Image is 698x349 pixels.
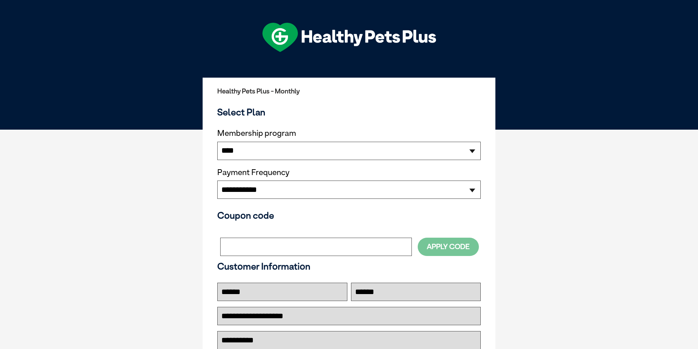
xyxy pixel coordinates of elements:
h3: Select Plan [217,107,481,118]
button: Apply Code [418,238,479,256]
img: hpp-logo-landscape-green-white.png [262,23,436,52]
label: Membership program [217,129,481,138]
h2: Healthy Pets Plus - Monthly [217,88,481,95]
h3: Coupon code [217,210,481,221]
h3: Customer Information [217,261,481,272]
label: Payment Frequency [217,168,289,177]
